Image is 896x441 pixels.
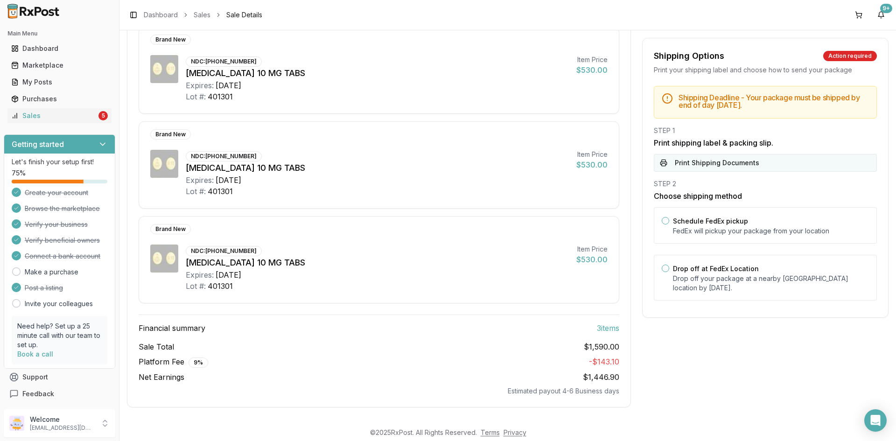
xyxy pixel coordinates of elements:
button: 9+ [874,7,889,22]
span: Sale Total [139,341,174,352]
span: Financial summary [139,322,205,334]
div: Item Price [576,150,608,159]
span: 75 % [12,168,26,178]
p: Need help? Set up a 25 minute call with our team to set up. [17,322,102,350]
a: Invite your colleagues [25,299,93,308]
div: Item Price [576,55,608,64]
button: Dashboard [4,41,115,56]
div: Estimated payout 4-6 Business days [139,386,619,396]
div: Action required [823,51,877,61]
button: Support [4,369,115,385]
div: 401301 [208,280,233,292]
div: Brand New [150,35,191,45]
div: Shipping Options [654,49,724,63]
span: Platform Fee [139,356,208,368]
a: Sales [194,10,210,20]
div: [DATE] [216,269,241,280]
h3: Print shipping label & packing slip. [654,137,877,148]
div: Lot #: [186,91,206,102]
span: $1,590.00 [584,341,619,352]
div: 9 % [189,357,208,368]
label: Schedule FedEx pickup [673,217,748,225]
img: User avatar [9,416,24,431]
div: 9+ [880,4,892,13]
div: Expires: [186,269,214,280]
div: Lot #: [186,186,206,197]
span: $1,446.90 [583,372,619,382]
span: Feedback [22,389,54,399]
a: Dashboard [144,10,178,20]
span: Net Earnings [139,371,184,383]
div: 401301 [208,186,233,197]
div: Expires: [186,80,214,91]
div: STEP 1 [654,126,877,135]
label: Drop off at FedEx Location [673,265,759,273]
span: Connect a bank account [25,252,100,261]
div: NDC: [PHONE_NUMBER] [186,246,262,256]
span: - $143.10 [589,357,619,366]
span: 3 item s [597,322,619,334]
div: 5 [98,111,108,120]
button: Marketplace [4,58,115,73]
div: Print your shipping label and choose how to send your package [654,65,877,75]
span: Post a listing [25,283,63,293]
a: My Posts [7,74,112,91]
p: [EMAIL_ADDRESS][DOMAIN_NAME] [30,424,95,432]
img: RxPost Logo [4,4,63,19]
div: Item Price [576,245,608,254]
h3: Choose shipping method [654,190,877,202]
div: Brand New [150,129,191,140]
h2: Main Menu [7,30,112,37]
div: $530.00 [576,64,608,76]
div: Open Intercom Messenger [864,409,887,432]
a: Make a purchase [25,267,78,277]
p: Let's finish your setup first! [12,157,107,167]
button: Feedback [4,385,115,402]
a: Dashboard [7,40,112,57]
div: Purchases [11,94,108,104]
div: My Posts [11,77,108,87]
div: Lot #: [186,280,206,292]
span: Create your account [25,188,88,197]
a: Sales5 [7,107,112,124]
span: Verify beneficial owners [25,236,100,245]
p: Drop off your package at a nearby [GEOGRAPHIC_DATA] location by [DATE] . [673,274,869,293]
nav: breadcrumb [144,10,262,20]
div: Sales [11,111,97,120]
a: Terms [481,428,500,436]
span: Sale Details [226,10,262,20]
div: Expires: [186,175,214,186]
button: Print Shipping Documents [654,154,877,172]
p: FedEx will pickup your package from your location [673,226,869,236]
img: Jardiance 10 MG TABS [150,245,178,273]
div: $530.00 [576,254,608,265]
div: NDC: [PHONE_NUMBER] [186,56,262,67]
div: NDC: [PHONE_NUMBER] [186,151,262,161]
a: Privacy [504,428,526,436]
div: Brand New [150,224,191,234]
a: Book a call [17,350,53,358]
div: Marketplace [11,61,108,70]
a: Purchases [7,91,112,107]
p: Welcome [30,415,95,424]
div: $530.00 [576,159,608,170]
div: [MEDICAL_DATA] 10 MG TABS [186,67,569,80]
h3: Getting started [12,139,64,150]
div: STEP 2 [654,179,877,189]
div: [DATE] [216,175,241,186]
div: [MEDICAL_DATA] 10 MG TABS [186,161,569,175]
h5: Shipping Deadline - Your package must be shipped by end of day [DATE] . [679,94,869,109]
div: Dashboard [11,44,108,53]
div: 401301 [208,91,233,102]
img: Jardiance 10 MG TABS [150,55,178,83]
div: [MEDICAL_DATA] 10 MG TABS [186,256,569,269]
span: Verify your business [25,220,88,229]
a: Marketplace [7,57,112,74]
button: My Posts [4,75,115,90]
div: [DATE] [216,80,241,91]
button: Purchases [4,91,115,106]
span: Browse the marketplace [25,204,100,213]
button: Sales5 [4,108,115,123]
img: Jardiance 10 MG TABS [150,150,178,178]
